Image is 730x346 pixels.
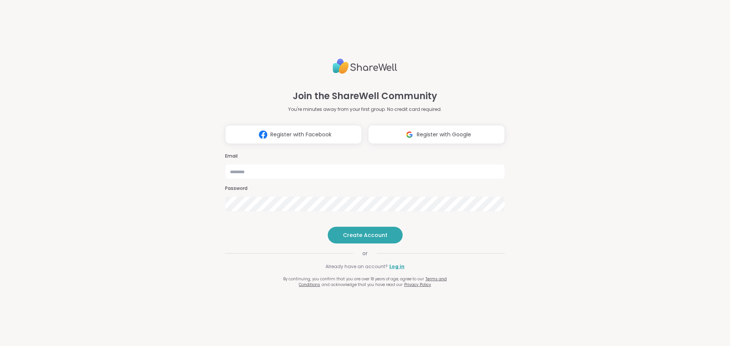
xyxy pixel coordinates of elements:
[288,106,442,113] p: You're minutes away from your first group. No credit card required.
[353,250,377,257] span: or
[389,263,405,270] a: Log in
[333,55,397,77] img: ShareWell Logo
[325,263,388,270] span: Already have an account?
[293,89,437,103] h1: Join the ShareWell Community
[328,227,403,243] button: Create Account
[417,131,471,139] span: Register with Google
[270,131,332,139] span: Register with Facebook
[225,125,362,144] button: Register with Facebook
[225,153,505,160] h3: Email
[402,128,417,142] img: ShareWell Logomark
[368,125,505,144] button: Register with Google
[322,282,403,288] span: and acknowledge that you have read our
[256,128,270,142] img: ShareWell Logomark
[343,231,387,239] span: Create Account
[283,276,424,282] span: By continuing, you confirm that you are over 18 years of age, agree to our
[404,282,431,288] a: Privacy Policy
[225,185,505,192] h3: Password
[299,276,447,288] a: Terms and Conditions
